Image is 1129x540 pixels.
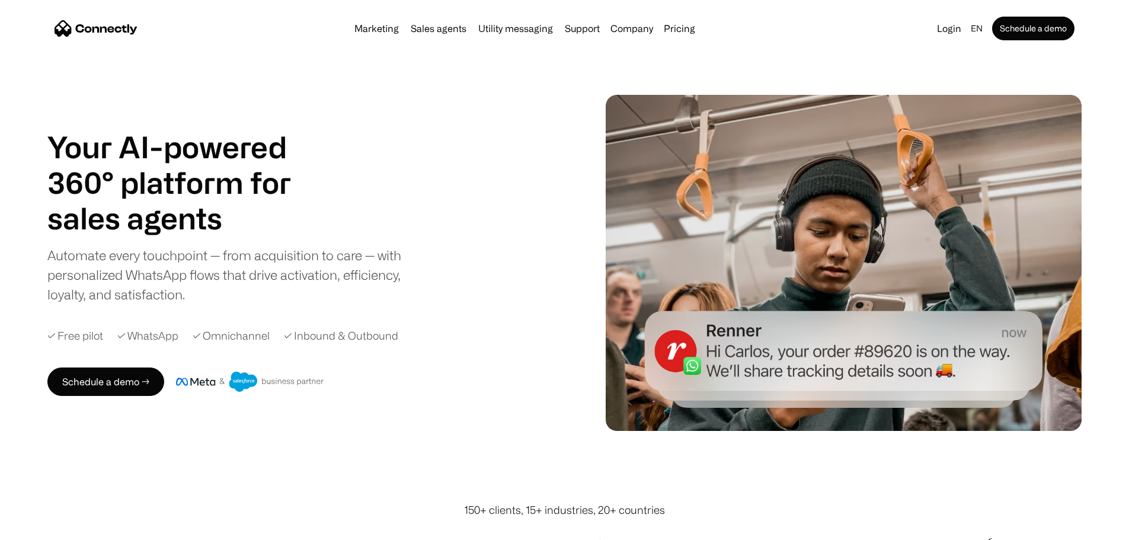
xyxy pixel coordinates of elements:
[176,372,324,392] img: Meta and Salesforce business partner badge.
[47,368,164,396] a: Schedule a demo →
[47,200,320,236] h1: sales agents
[193,328,270,344] div: ✓ Omnichannel
[932,20,966,37] a: Login
[610,20,653,37] div: Company
[560,24,605,33] a: Support
[971,20,983,37] div: en
[464,502,665,518] div: 150+ clients, 15+ industries, 20+ countries
[406,24,471,33] a: Sales agents
[117,328,178,344] div: ✓ WhatsApp
[284,328,398,344] div: ✓ Inbound & Outbound
[47,328,103,344] div: ✓ Free pilot
[659,24,700,33] a: Pricing
[47,245,421,304] div: Automate every touchpoint — from acquisition to care — with personalized WhatsApp flows that driv...
[992,17,1074,40] a: Schedule a demo
[350,24,404,33] a: Marketing
[47,129,320,200] h1: Your AI-powered 360° platform for
[474,24,558,33] a: Utility messaging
